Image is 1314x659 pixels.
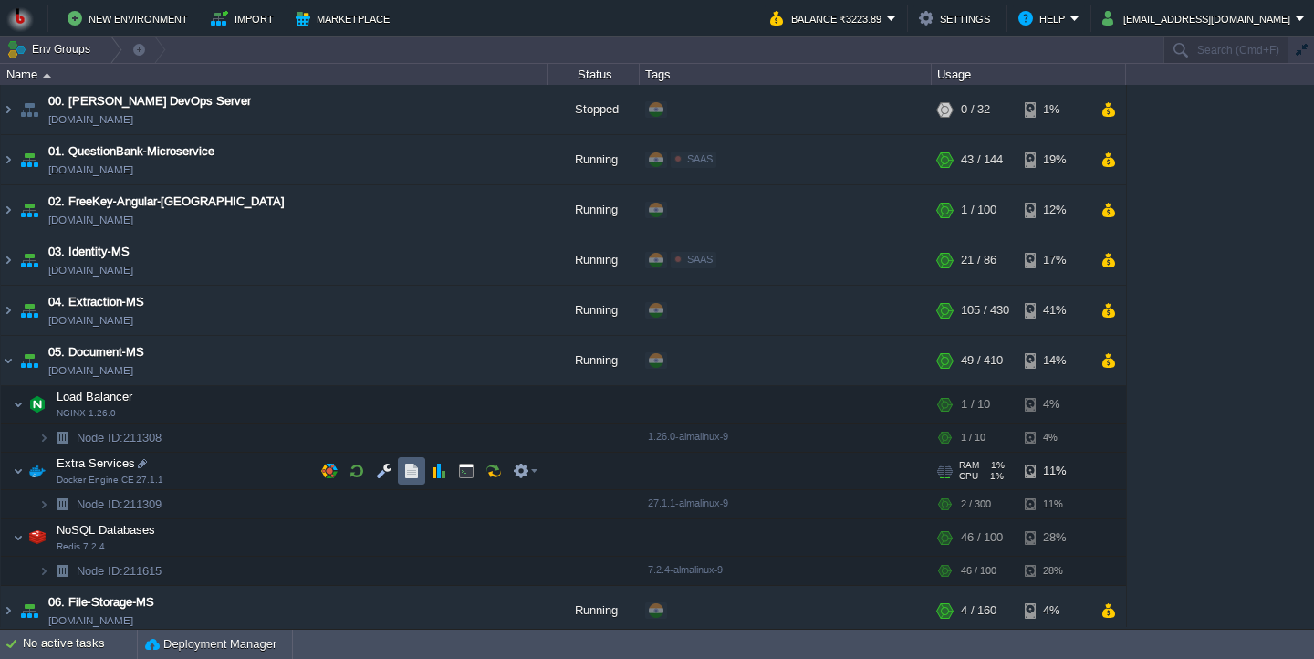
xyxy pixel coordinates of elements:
[548,135,640,184] div: Running
[16,185,42,235] img: AMDAwAAAACH5BAEAAAAALAAAAAABAAEAAAICRAEAOw==
[1025,519,1084,556] div: 28%
[1,135,16,184] img: AMDAwAAAACH5BAEAAAAALAAAAAABAAEAAAICRAEAOw==
[43,73,51,78] img: AMDAwAAAACH5BAEAAAAALAAAAAABAAEAAAICRAEAOw==
[961,519,1003,556] div: 46 / 100
[961,135,1003,184] div: 43 / 144
[48,361,133,380] a: [DOMAIN_NAME]
[961,286,1009,335] div: 105 / 430
[75,563,164,579] a: Node ID:211615
[16,286,42,335] img: AMDAwAAAACH5BAEAAAAALAAAAAABAAEAAAICRAEAOw==
[48,311,133,329] a: [DOMAIN_NAME]
[648,431,728,442] span: 1.26.0-almalinux-9
[6,37,97,62] button: Env Groups
[75,430,164,445] span: 211308
[961,386,990,423] div: 1 / 10
[23,630,137,659] div: No active tasks
[16,235,42,285] img: AMDAwAAAACH5BAEAAAAALAAAAAABAAEAAAICRAEAOw==
[48,92,251,110] a: 00. [PERSON_NAME] DevOps Server
[1025,85,1084,134] div: 1%
[57,541,105,552] span: Redis 7.2.4
[1,336,16,385] img: AMDAwAAAACH5BAEAAAAALAAAAAABAAEAAAICRAEAOw==
[55,456,138,470] a: Extra ServicesDocker Engine CE 27.1.1
[1025,185,1084,235] div: 12%
[16,336,42,385] img: AMDAwAAAACH5BAEAAAAALAAAAAABAAEAAAICRAEAOw==
[1025,490,1084,518] div: 11%
[25,519,50,556] img: AMDAwAAAACH5BAEAAAAALAAAAAABAAEAAAICRAEAOw==
[919,7,996,29] button: Settings
[49,424,75,452] img: AMDAwAAAACH5BAEAAAAALAAAAAABAAEAAAICRAEAOw==
[961,85,990,134] div: 0 / 32
[75,497,164,512] a: Node ID:211309
[548,336,640,385] div: Running
[959,460,979,471] span: RAM
[75,497,164,512] span: 211309
[13,386,24,423] img: AMDAwAAAACH5BAEAAAAALAAAAAABAAEAAAICRAEAOw==
[25,386,50,423] img: AMDAwAAAACH5BAEAAAAALAAAAAABAAEAAAICRAEAOw==
[548,235,640,285] div: Running
[548,85,640,134] div: Stopped
[961,185,996,235] div: 1 / 100
[48,142,214,161] a: 01. QuestionBank-Microservice
[961,586,996,635] div: 4 / 160
[145,635,276,654] button: Deployment Manager
[48,161,133,179] a: [DOMAIN_NAME]
[68,7,193,29] button: New Environment
[48,193,285,211] span: 02. FreeKey-Angular-[GEOGRAPHIC_DATA]
[548,185,640,235] div: Running
[1,235,16,285] img: AMDAwAAAACH5BAEAAAAALAAAAAABAAEAAAICRAEAOw==
[57,408,116,419] span: NGINX 1.26.0
[48,593,154,612] a: 06. File-Storage-MS
[1,85,16,134] img: AMDAwAAAACH5BAEAAAAALAAAAAABAAEAAAICRAEAOw==
[296,7,395,29] button: Marketplace
[548,286,640,335] div: Running
[13,453,24,489] img: AMDAwAAAACH5BAEAAAAALAAAAAABAAEAAAICRAEAOw==
[38,424,49,452] img: AMDAwAAAACH5BAEAAAAALAAAAAABAAEAAAICRAEAOw==
[641,64,931,85] div: Tags
[549,64,639,85] div: Status
[1025,336,1084,385] div: 14%
[1,185,16,235] img: AMDAwAAAACH5BAEAAAAALAAAAAABAAEAAAICRAEAOw==
[55,523,158,537] a: NoSQL DatabasesRedis 7.2.4
[16,586,42,635] img: AMDAwAAAACH5BAEAAAAALAAAAAABAAEAAAICRAEAOw==
[49,490,75,518] img: AMDAwAAAACH5BAEAAAAALAAAAAABAAEAAAICRAEAOw==
[75,430,164,445] a: Node ID:211308
[548,586,640,635] div: Running
[1025,135,1084,184] div: 19%
[48,211,133,229] a: [DOMAIN_NAME]
[16,135,42,184] img: AMDAwAAAACH5BAEAAAAALAAAAAABAAEAAAICRAEAOw==
[1,586,16,635] img: AMDAwAAAACH5BAEAAAAALAAAAAABAAEAAAICRAEAOw==
[55,390,135,403] a: Load BalancerNGINX 1.26.0
[55,389,135,404] span: Load Balancer
[48,261,133,279] a: [DOMAIN_NAME]
[648,564,723,575] span: 7.2.4-almalinux-9
[961,336,1003,385] div: 49 / 410
[48,293,144,311] a: 04. Extraction-MS
[1,286,16,335] img: AMDAwAAAACH5BAEAAAAALAAAAAABAAEAAAICRAEAOw==
[55,455,138,471] span: Extra Services
[770,7,887,29] button: Balance ₹3223.89
[687,254,713,265] span: SAAS
[16,85,42,134] img: AMDAwAAAACH5BAEAAAAALAAAAAABAAEAAAICRAEAOw==
[49,557,75,585] img: AMDAwAAAACH5BAEAAAAALAAAAAABAAEAAAICRAEAOw==
[48,612,133,630] a: [DOMAIN_NAME]
[1025,235,1084,285] div: 17%
[961,235,996,285] div: 21 / 86
[687,153,713,164] span: SAAS
[1018,7,1070,29] button: Help
[961,490,991,518] div: 2 / 300
[648,497,728,508] span: 27.1.1-almalinux-9
[2,64,547,85] div: Name
[933,64,1125,85] div: Usage
[48,243,130,261] a: 03. Identity-MS
[6,5,34,32] img: Bitss Techniques
[38,557,49,585] img: AMDAwAAAACH5BAEAAAAALAAAAAABAAEAAAICRAEAOw==
[48,343,144,361] span: 05. Document-MS
[1025,586,1084,635] div: 4%
[1025,424,1084,452] div: 4%
[961,557,996,585] div: 46 / 100
[985,471,1004,482] span: 1%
